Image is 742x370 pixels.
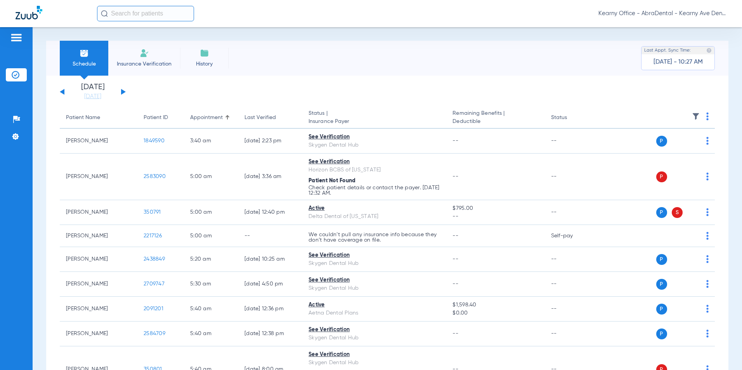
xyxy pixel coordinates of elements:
[184,247,238,272] td: 5:20 AM
[66,114,100,122] div: Patient Name
[69,93,116,100] a: [DATE]
[309,251,440,259] div: See Verification
[644,47,691,54] span: Last Appt. Sync Time:
[309,166,440,174] div: Horizon BCBS of [US_STATE]
[545,129,597,154] td: --
[656,254,667,265] span: P
[244,114,276,122] div: Last Verified
[101,10,108,17] img: Search Icon
[60,129,137,154] td: [PERSON_NAME]
[452,138,458,144] span: --
[692,112,700,120] img: filter.svg
[706,255,709,263] img: group-dot-blue.svg
[706,112,709,120] img: group-dot-blue.svg
[238,297,302,322] td: [DATE] 12:36 PM
[238,225,302,247] td: --
[60,247,137,272] td: [PERSON_NAME]
[144,114,178,122] div: Patient ID
[66,114,131,122] div: Patient Name
[309,351,440,359] div: See Verification
[656,136,667,147] span: P
[60,297,137,322] td: [PERSON_NAME]
[60,225,137,247] td: [PERSON_NAME]
[654,58,703,66] span: [DATE] - 10:27 AM
[144,331,165,336] span: 2584709
[706,280,709,288] img: group-dot-blue.svg
[144,174,166,179] span: 2583090
[309,359,440,367] div: Skygen Dental Hub
[144,209,161,215] span: 350791
[16,6,42,19] img: Zuub Logo
[545,225,597,247] td: Self-pay
[309,284,440,292] div: Skygen Dental Hub
[238,322,302,346] td: [DATE] 12:38 PM
[184,129,238,154] td: 3:40 AM
[545,272,597,297] td: --
[60,200,137,225] td: [PERSON_NAME]
[184,322,238,346] td: 5:40 AM
[706,173,709,180] img: group-dot-blue.svg
[309,301,440,309] div: Active
[706,330,709,337] img: group-dot-blue.svg
[69,83,116,100] li: [DATE]
[706,305,709,313] img: group-dot-blue.svg
[309,259,440,268] div: Skygen Dental Hub
[114,60,174,68] span: Insurance Verification
[452,213,538,221] span: --
[186,60,223,68] span: History
[144,233,162,239] span: 2217126
[238,247,302,272] td: [DATE] 10:25 AM
[309,141,440,149] div: Skygen Dental Hub
[80,48,89,58] img: Schedule
[97,6,194,21] input: Search for patients
[452,256,458,262] span: --
[238,129,302,154] td: [DATE] 2:23 PM
[309,118,440,126] span: Insurance Payer
[452,301,538,309] span: $1,598.40
[144,281,165,287] span: 2709747
[184,272,238,297] td: 5:30 AM
[452,204,538,213] span: $795.00
[238,154,302,200] td: [DATE] 3:36 AM
[60,322,137,346] td: [PERSON_NAME]
[545,107,597,129] th: Status
[545,247,597,272] td: --
[302,107,446,129] th: Status |
[184,225,238,247] td: 5:00 AM
[309,276,440,284] div: See Verification
[452,233,458,239] span: --
[309,178,355,183] span: Patient Not Found
[309,158,440,166] div: See Verification
[144,138,165,144] span: 1849590
[656,329,667,339] span: P
[244,114,296,122] div: Last Verified
[452,309,538,317] span: $0.00
[452,281,458,287] span: --
[309,185,440,196] p: Check patient details or contact the payer. [DATE] 12:32 AM.
[60,154,137,200] td: [PERSON_NAME]
[656,171,667,182] span: P
[60,272,137,297] td: [PERSON_NAME]
[656,304,667,315] span: P
[309,334,440,342] div: Skygen Dental Hub
[545,200,597,225] td: --
[140,48,149,58] img: Manual Insurance Verification
[545,322,597,346] td: --
[703,333,742,370] iframe: Chat Widget
[452,331,458,336] span: --
[309,204,440,213] div: Active
[238,272,302,297] td: [DATE] 4:50 PM
[200,48,209,58] img: History
[598,10,726,17] span: Kearny Office - AbraDental - Kearny Ave Dental, LLC - Kearny General
[706,208,709,216] img: group-dot-blue.svg
[672,207,683,218] span: S
[10,33,23,42] img: hamburger-icon
[309,133,440,141] div: See Verification
[545,297,597,322] td: --
[144,306,163,311] span: 2091201
[452,174,458,179] span: --
[144,114,168,122] div: Patient ID
[190,114,232,122] div: Appointment
[184,200,238,225] td: 5:00 AM
[144,256,165,262] span: 2438849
